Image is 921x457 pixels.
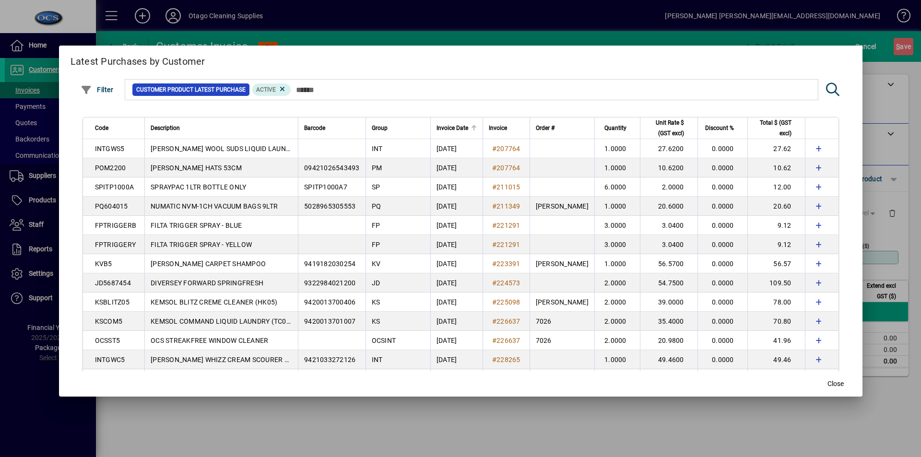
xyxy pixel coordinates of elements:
[489,143,524,154] a: #207764
[304,279,355,287] span: 9322984021200
[95,241,136,248] span: FPTRIGGERY
[594,139,640,158] td: 1.0000
[536,123,555,133] span: Order #
[594,235,640,254] td: 3.0000
[492,317,496,325] span: #
[492,356,496,363] span: #
[604,123,626,133] span: Quantity
[489,123,524,133] div: Invoice
[372,356,383,363] span: INT
[640,139,697,158] td: 27.6200
[95,298,130,306] span: KSBLITZ05
[747,350,805,369] td: 49.46
[372,145,383,152] span: INT
[372,183,380,191] span: SP
[489,123,507,133] span: Invoice
[530,293,594,312] td: [PERSON_NAME]
[492,222,496,229] span: #
[697,235,747,254] td: 0.0000
[430,235,483,254] td: [DATE]
[151,241,252,248] span: FILTA TRIGGER SPRAY - YELLOW
[594,177,640,197] td: 6.0000
[489,258,524,269] a: #223391
[59,46,862,73] h2: Latest Purchases by Customer
[151,279,263,287] span: DIVERSEY FORWARD SPRINGFRESH
[492,298,496,306] span: #
[95,145,125,152] span: INTGWS5
[594,331,640,350] td: 2.0000
[640,177,697,197] td: 2.0000
[95,356,125,363] span: INTGWC5
[697,197,747,216] td: 0.0000
[496,356,520,363] span: 228265
[530,254,594,273] td: [PERSON_NAME]
[151,183,246,191] span: SPRAYPAC 1LTR BOTTLE ONLY
[747,139,805,158] td: 27.62
[437,123,468,133] span: Invoice Date
[372,241,380,248] span: FP
[489,297,524,307] a: #225098
[492,337,496,344] span: #
[496,241,520,248] span: 221291
[372,298,380,306] span: KS
[372,317,380,325] span: KS
[492,260,496,268] span: #
[697,216,747,235] td: 0.0000
[489,182,524,192] a: #211015
[697,139,747,158] td: 0.0000
[489,201,524,211] a: #211349
[492,145,496,152] span: #
[697,350,747,369] td: 0.0000
[304,164,360,172] span: 09421026543493
[492,164,496,172] span: #
[95,337,120,344] span: OCSST5
[304,202,355,210] span: 5028965305553
[747,369,805,388] td: 274.40
[95,123,139,133] div: Code
[640,216,697,235] td: 3.0400
[95,279,131,287] span: JD5687454
[95,317,123,325] span: KSCOM5
[747,158,805,177] td: 10.62
[496,145,520,152] span: 207764
[747,293,805,312] td: 78.00
[697,158,747,177] td: 0.0000
[372,279,380,287] span: JD
[304,356,355,363] span: 9421033272126
[640,369,697,388] td: 3.4300
[594,216,640,235] td: 3.0000
[492,279,496,287] span: #
[594,312,640,331] td: 2.0000
[496,164,520,172] span: 207764
[437,123,477,133] div: Invoice Date
[747,254,805,273] td: 56.57
[827,379,844,389] span: Close
[530,197,594,216] td: [PERSON_NAME]
[95,260,112,268] span: KVB5
[601,123,635,133] div: Quantity
[372,164,382,172] span: PM
[496,279,520,287] span: 224573
[81,86,114,94] span: Filter
[594,293,640,312] td: 2.0000
[496,183,520,191] span: 211015
[747,235,805,254] td: 9.12
[136,85,246,94] span: Customer Product Latest Purchase
[747,216,805,235] td: 9.12
[372,123,425,133] div: Group
[496,202,520,210] span: 211349
[95,222,137,229] span: FPTRIGGERB
[151,164,242,172] span: [PERSON_NAME] HATS 53CM
[697,331,747,350] td: 0.0000
[304,123,360,133] div: Barcode
[430,331,483,350] td: [DATE]
[489,220,524,231] a: #221291
[489,354,524,365] a: #228265
[489,163,524,173] a: #207764
[496,298,520,306] span: 225098
[151,222,242,229] span: FILTA TRIGGER SPRAY - BLUE
[530,369,594,388] td: 7400
[530,331,594,350] td: 7026
[640,197,697,216] td: 20.6000
[304,317,355,325] span: 9420013701007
